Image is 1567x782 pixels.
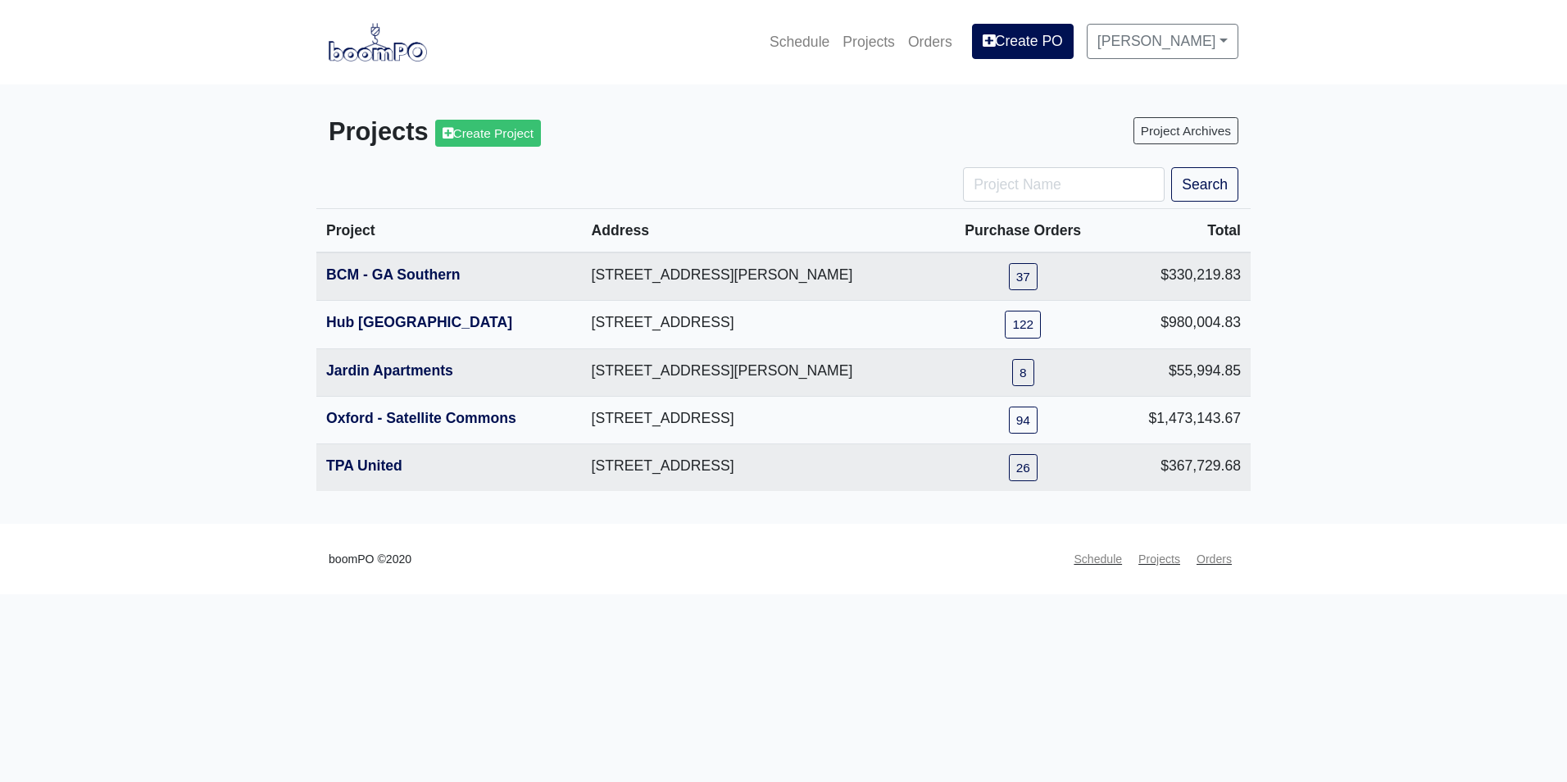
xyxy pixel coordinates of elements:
th: Total [1109,209,1251,253]
a: Projects [1132,543,1187,575]
a: Hub [GEOGRAPHIC_DATA] [326,314,512,330]
a: Schedule [763,24,836,60]
button: Search [1171,167,1238,202]
td: $55,994.85 [1109,348,1251,396]
a: [PERSON_NAME] [1087,24,1238,58]
td: $1,473,143.67 [1109,396,1251,443]
a: Schedule [1067,543,1129,575]
td: $367,729.68 [1109,443,1251,491]
a: 122 [1005,311,1041,338]
td: [STREET_ADDRESS] [582,301,938,348]
a: Projects [836,24,902,60]
td: $980,004.83 [1109,301,1251,348]
a: 8 [1012,359,1034,386]
a: 26 [1009,454,1038,481]
td: [STREET_ADDRESS] [582,443,938,491]
a: 94 [1009,407,1038,434]
a: TPA United [326,457,402,474]
td: [STREET_ADDRESS][PERSON_NAME] [582,348,938,396]
a: 37 [1009,263,1038,290]
img: boomPO [329,23,427,61]
td: [STREET_ADDRESS][PERSON_NAME] [582,252,938,301]
a: Project Archives [1133,117,1238,144]
th: Purchase Orders [937,209,1109,253]
a: Create PO [972,24,1074,58]
h3: Projects [329,117,771,148]
a: Jardin Apartments [326,362,453,379]
td: $330,219.83 [1109,252,1251,301]
a: Create Project [435,120,541,147]
a: Orders [902,24,959,60]
td: [STREET_ADDRESS] [582,396,938,443]
th: Address [582,209,938,253]
a: Orders [1190,543,1238,575]
th: Project [316,209,582,253]
small: boomPO ©2020 [329,550,411,569]
a: Oxford - Satellite Commons [326,410,516,426]
input: Project Name [963,167,1165,202]
a: BCM - GA Southern [326,266,461,283]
